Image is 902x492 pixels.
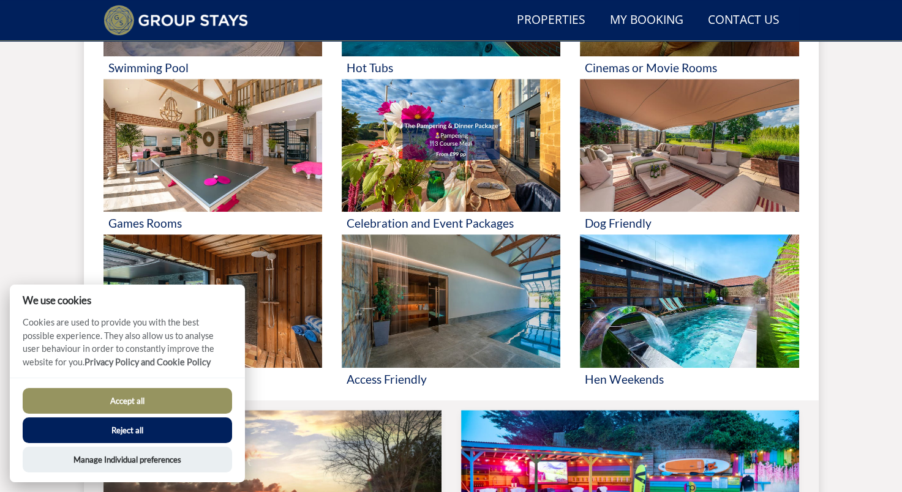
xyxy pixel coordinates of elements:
[605,7,688,34] a: My Booking
[580,79,799,235] a: 'Dog Friendly' - Large Group Accommodation Holiday Ideas Dog Friendly
[103,234,322,390] a: 'Saunas' - Large Group Accommodation Holiday Ideas Saunas
[342,79,560,235] a: 'Celebration and Event Packages' - Large Group Accommodation Holiday Ideas Celebration and Event ...
[103,79,322,212] img: 'Games Rooms' - Large Group Accommodation Holiday Ideas
[347,373,555,386] h3: Access Friendly
[103,79,322,235] a: 'Games Rooms' - Large Group Accommodation Holiday Ideas Games Rooms
[585,61,794,74] h3: Cinemas or Movie Rooms
[342,234,560,390] a: 'Access Friendly' - Large Group Accommodation Holiday Ideas Access Friendly
[108,217,317,229] h3: Games Rooms
[23,417,232,443] button: Reject all
[342,79,560,212] img: 'Celebration and Event Packages' - Large Group Accommodation Holiday Ideas
[703,7,784,34] a: Contact Us
[10,294,245,306] h2: We use cookies
[103,5,249,35] img: Group Stays
[342,234,560,368] img: 'Access Friendly' - Large Group Accommodation Holiday Ideas
[103,234,322,368] img: 'Saunas' - Large Group Accommodation Holiday Ideas
[23,447,232,472] button: Manage Individual preferences
[580,234,799,368] img: 'Hen Weekends' - Large Group Accommodation Holiday Ideas
[347,217,555,229] h3: Celebration and Event Packages
[585,373,794,386] h3: Hen Weekends
[10,316,245,378] p: Cookies are used to provide you with the best possible experience. They also allow us to analyse ...
[585,217,794,229] h3: Dog Friendly
[347,61,555,74] h3: Hot Tubs
[580,79,799,212] img: 'Dog Friendly' - Large Group Accommodation Holiday Ideas
[23,388,232,414] button: Accept all
[512,7,590,34] a: Properties
[108,61,317,74] h3: Swimming Pool
[85,357,211,367] a: Privacy Policy and Cookie Policy
[580,234,799,390] a: 'Hen Weekends' - Large Group Accommodation Holiday Ideas Hen Weekends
